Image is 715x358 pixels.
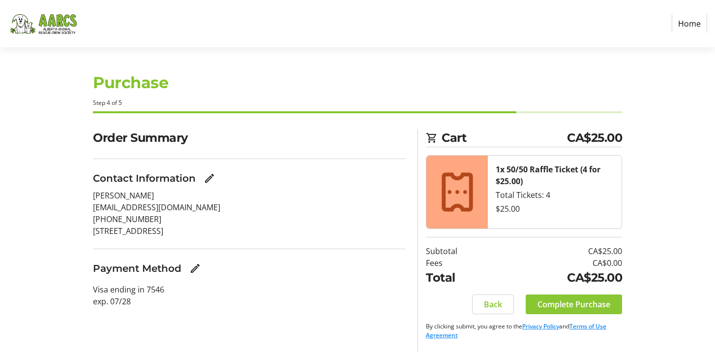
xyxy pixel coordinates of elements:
div: $25.00 [496,203,614,215]
td: Total [426,269,497,287]
div: Step 4 of 5 [93,98,622,107]
button: Back [472,294,514,314]
td: CA$25.00 [497,269,622,287]
img: Alberta Animal Rescue Crew Society's Logo [8,4,78,43]
a: Privacy Policy [522,322,559,330]
h3: Payment Method [93,261,181,276]
button: Complete Purchase [526,294,622,314]
td: Subtotal [426,245,497,257]
a: Terms of Use Agreement [426,322,606,339]
div: Total Tickets: 4 [496,189,614,201]
p: [PHONE_NUMBER] [93,213,406,225]
h1: Purchase [93,71,622,95]
span: Back [484,298,502,310]
td: CA$0.00 [497,257,622,269]
a: Home [672,14,707,33]
td: Fees [426,257,497,269]
p: [EMAIL_ADDRESS][DOMAIN_NAME] [93,201,406,213]
span: CA$25.00 [567,129,622,147]
p: [PERSON_NAME] [93,190,406,201]
td: CA$25.00 [497,245,622,257]
button: Edit Payment Method [185,259,205,278]
p: [STREET_ADDRESS] [93,225,406,237]
span: Complete Purchase [537,298,610,310]
strong: 1x 50/50 Raffle Ticket (4 for $25.00) [496,164,600,187]
p: By clicking submit, you agree to the and [426,322,622,340]
p: Visa ending in 7546 exp. 07/28 [93,284,406,307]
span: Cart [442,129,567,147]
h3: Contact Information [93,171,196,186]
h2: Order Summary [93,129,406,147]
button: Edit Contact Information [200,168,219,188]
